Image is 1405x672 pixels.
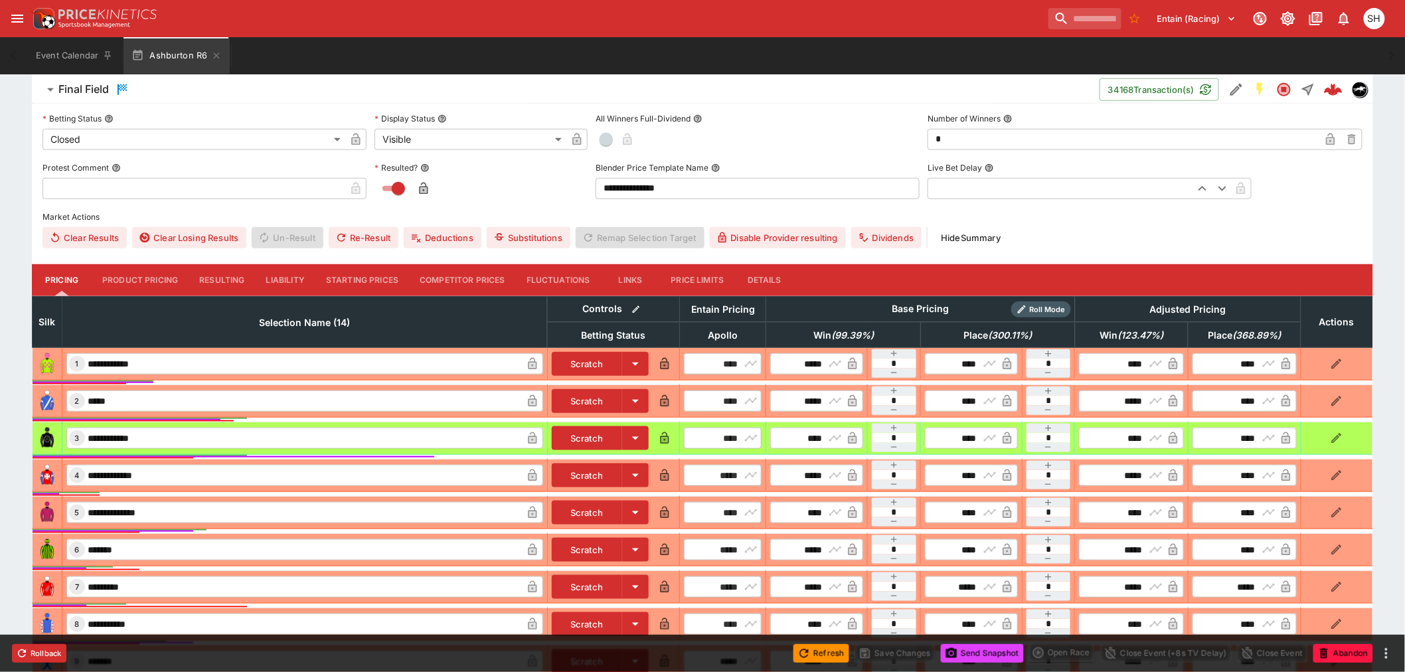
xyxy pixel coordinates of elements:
[680,296,766,322] th: Entain Pricing
[1353,82,1367,97] img: nztr
[1025,304,1071,315] span: Roll Mode
[734,264,794,296] button: Details
[1364,8,1385,29] div: Scott Hunt
[104,114,114,124] button: Betting Status
[887,301,955,317] div: Base Pricing
[42,113,102,124] p: Betting Status
[1003,114,1013,124] button: Number of Winners
[1304,7,1328,31] button: Documentation
[1100,78,1219,101] button: 34168Transaction(s)
[32,264,92,296] button: Pricing
[1011,301,1071,317] div: Show/hide Price Roll mode configuration.
[1276,82,1292,98] svg: Closed
[1360,4,1389,33] button: Scott Hunt
[1193,327,1295,343] span: Place(368.89%)
[1149,8,1244,29] button: Select Tenant
[29,5,56,32] img: PriceKinetics Logo
[374,129,566,150] div: Visible
[1276,7,1300,31] button: Toggle light/dark mode
[189,264,255,296] button: Resulting
[1117,327,1163,343] em: ( 123.47 %)
[72,396,82,406] span: 2
[72,471,82,480] span: 4
[1232,327,1281,343] em: ( 368.89 %)
[1352,82,1368,98] div: nztr
[58,82,109,96] h6: Final Field
[1378,645,1394,661] button: more
[487,227,570,248] button: Substitutions
[1085,327,1178,343] span: Win(123.47%)
[244,315,365,331] span: Selection Name (14)
[112,163,121,173] button: Protest Comment
[1048,8,1121,29] input: search
[1224,78,1248,102] button: Edit Detail
[58,9,157,19] img: PriceKinetics
[552,575,623,599] button: Scratch
[374,113,435,124] p: Display Status
[132,227,246,248] button: Clear Losing Results
[72,434,82,443] span: 3
[831,327,874,343] em: ( 99.39 %)
[693,114,702,124] button: All Winners Full-Dividend
[552,352,623,376] button: Scratch
[1313,644,1373,663] button: Abandon
[547,296,680,322] th: Controls
[941,644,1024,663] button: Send Snapshot
[1332,7,1356,31] button: Notifications
[37,428,58,449] img: runner 3
[12,644,66,663] button: Rollback
[989,327,1033,343] em: ( 300.11 %)
[32,76,1100,103] button: Final Field
[552,538,623,562] button: Scratch
[793,644,849,663] button: Refresh
[1248,7,1272,31] button: Connected to PK
[420,163,430,173] button: Resulted?
[37,539,58,560] img: runner 6
[950,327,1047,343] span: Place(300.11%)
[315,264,409,296] button: Starting Prices
[37,390,58,412] img: runner 2
[552,389,623,413] button: Scratch
[851,227,922,248] button: Dividends
[596,162,708,173] p: Blender Price Template Name
[124,37,230,74] button: Ashburton R6
[680,322,766,347] th: Apollo
[37,465,58,486] img: runner 4
[256,264,315,296] button: Liability
[42,129,345,150] div: Closed
[711,163,720,173] button: Blender Price Template Name
[33,296,62,347] th: Silk
[37,353,58,375] img: runner 1
[710,227,846,248] button: Disable Provider resulting
[1124,8,1145,29] button: No Bookmarks
[58,22,130,28] img: Sportsbook Management
[1029,643,1095,662] div: split button
[1248,78,1272,102] button: SGM Enabled
[1324,80,1343,99] img: logo-cerberus--red.svg
[1301,296,1372,347] th: Actions
[73,359,82,369] span: 1
[42,162,109,173] p: Protest Comment
[552,612,623,636] button: Scratch
[1075,296,1301,322] th: Adjusted Pricing
[37,614,58,635] img: runner 8
[329,227,398,248] button: Re-Result
[928,113,1001,124] p: Number of Winners
[516,264,601,296] button: Fluctuations
[374,162,418,173] p: Resulted?
[1324,80,1343,99] div: 0160d403-745b-4695-abd8-bdfe3c10fb6b
[596,113,691,124] p: All Winners Full-Dividend
[552,426,623,450] button: Scratch
[928,162,982,173] p: Live Bet Delay
[1313,645,1373,659] span: Mark an event as closed and abandoned.
[799,327,888,343] span: Win(99.39%)
[37,502,58,523] img: runner 5
[72,582,82,592] span: 7
[1272,78,1296,102] button: Closed
[661,264,735,296] button: Price Limits
[92,264,189,296] button: Product Pricing
[409,264,516,296] button: Competitor Prices
[552,501,623,525] button: Scratch
[567,327,661,343] span: Betting Status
